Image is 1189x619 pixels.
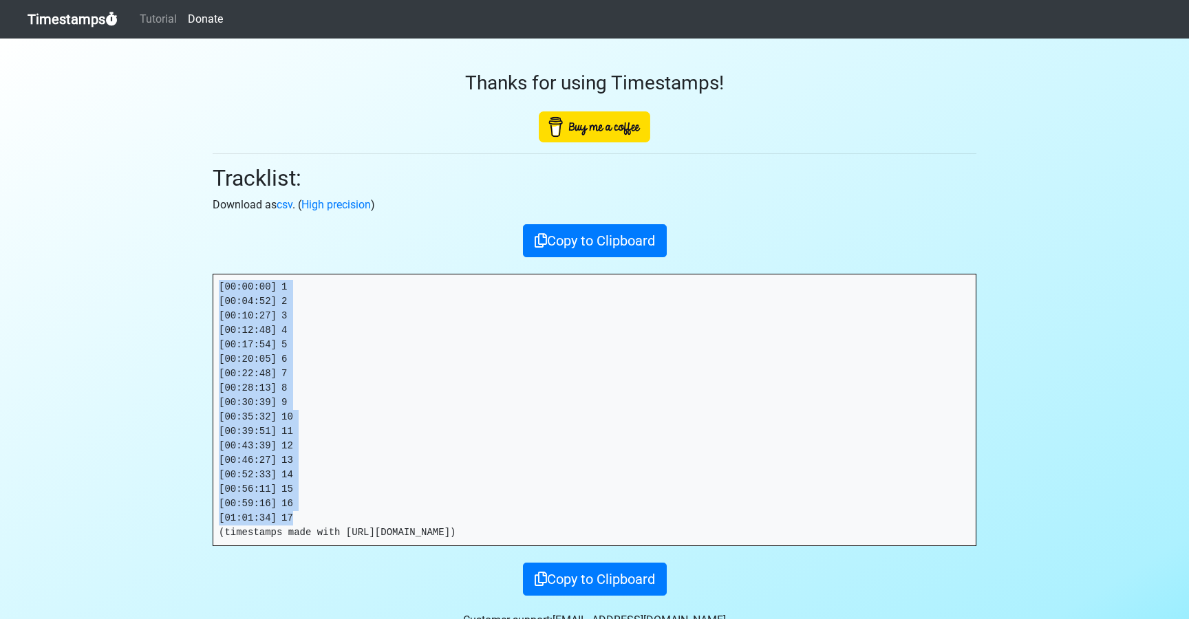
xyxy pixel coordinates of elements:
a: csv [277,198,292,211]
h2: Tracklist: [213,165,976,191]
a: High precision [301,198,371,211]
pre: [00:00:00] 1 [00:04:52] 2 [00:10:27] 3 [00:12:48] 4 [00:17:54] 5 [00:20:05] 6 [00:22:48] 7 [00:28... [213,274,976,545]
p: Download as . ( ) [213,197,976,213]
button: Copy to Clipboard [523,563,667,596]
a: Donate [182,6,228,33]
a: Timestamps [28,6,118,33]
a: Tutorial [134,6,182,33]
img: Buy Me A Coffee [539,111,650,142]
button: Copy to Clipboard [523,224,667,257]
h3: Thanks for using Timestamps! [213,72,976,95]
